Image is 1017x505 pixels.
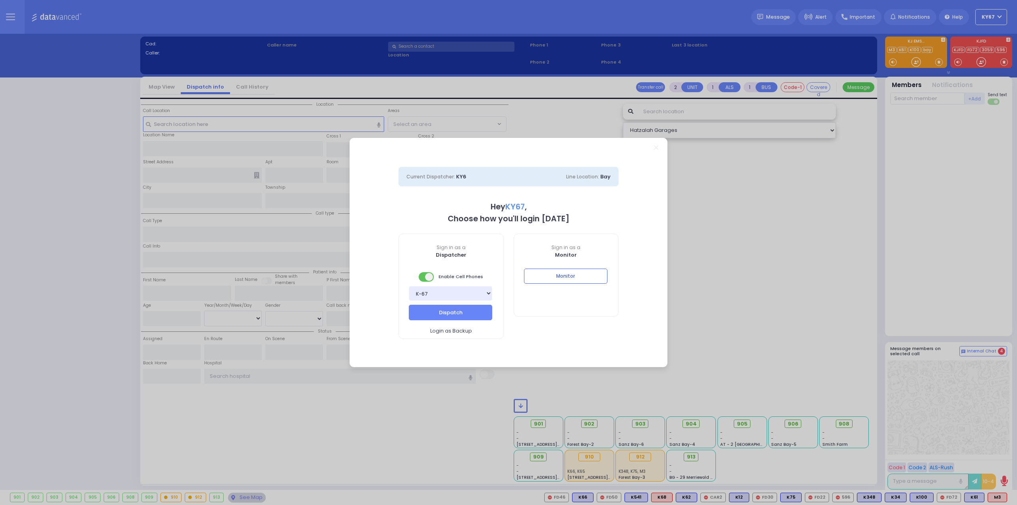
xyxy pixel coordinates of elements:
[491,201,527,212] b: Hey ,
[406,173,455,180] span: Current Dispatcher:
[555,251,577,259] b: Monitor
[399,244,503,251] span: Sign in as a
[566,173,599,180] span: Line Location:
[436,251,466,259] b: Dispatcher
[409,305,492,320] button: Dispatch
[456,173,466,180] span: KY6
[654,145,658,150] a: Close
[448,213,569,224] b: Choose how you'll login [DATE]
[514,244,619,251] span: Sign in as a
[419,271,483,282] span: Enable Cell Phones
[505,201,525,212] span: KY67
[524,269,607,284] button: Monitor
[600,173,611,180] span: Bay
[430,327,472,335] span: Login as Backup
